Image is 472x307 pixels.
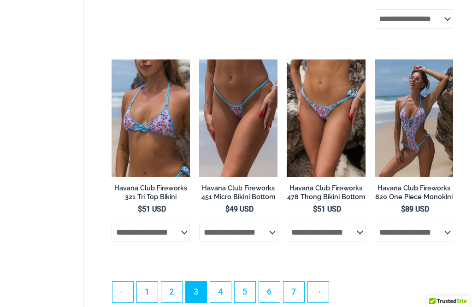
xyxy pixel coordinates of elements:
[401,205,429,213] bdi: 89 USD
[225,205,254,213] bdi: 49 USD
[199,59,277,177] img: Havana Club Fireworks 451 Micro
[375,59,453,177] img: Havana Club Fireworks 820 One Piece Monokini 01
[287,59,365,177] img: Havana Club Fireworks 478 Thong 01
[112,282,133,302] a: ←
[199,184,277,201] h2: Havana Club Fireworks 451 Micro Bikini Bottom
[308,282,329,302] a: →
[225,205,230,213] span: $
[259,282,280,302] a: Page 6
[137,282,158,302] a: Page 1
[112,184,190,205] a: Havana Club Fireworks 321 Tri Top Bikini
[287,184,365,205] a: Havana Club Fireworks 478 Thong Bikini Bottom
[375,184,453,205] a: Havana Club Fireworks 820 One Piece Monokini
[283,282,304,302] a: Page 7
[186,282,206,302] span: Page 3
[401,205,405,213] span: $
[138,205,142,213] span: $
[235,282,255,302] a: Page 5
[138,205,166,213] bdi: 51 USD
[313,205,341,213] bdi: 51 USD
[375,184,453,201] h2: Havana Club Fireworks 820 One Piece Monokini
[112,59,190,177] img: Havana Club Fireworks 321 Tri Top 01
[375,59,453,177] a: Havana Club Fireworks 820 One Piece Monokini 01Havana Club Fireworks 820 One Piece Monokini 02Hav...
[313,205,317,213] span: $
[287,184,365,201] h2: Havana Club Fireworks 478 Thong Bikini Bottom
[210,282,231,302] a: Page 4
[112,59,190,177] a: Havana Club Fireworks 321 Tri Top 01Havana Club Fireworks 321 Tri Top 478 Thong 05Havana Club Fir...
[199,184,277,205] a: Havana Club Fireworks 451 Micro Bikini Bottom
[161,282,182,302] a: Page 2
[287,59,365,177] a: Havana Club Fireworks 478 Thong 01Havana Club Fireworks 312 Tri Top 478 Thong 01Havana Club Firew...
[199,59,277,177] a: Havana Club Fireworks 451 MicroHavana Club Fireworks 312 Tri Top 451 Thong 02Havana Club Firework...
[112,184,190,201] h2: Havana Club Fireworks 321 Tri Top Bikini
